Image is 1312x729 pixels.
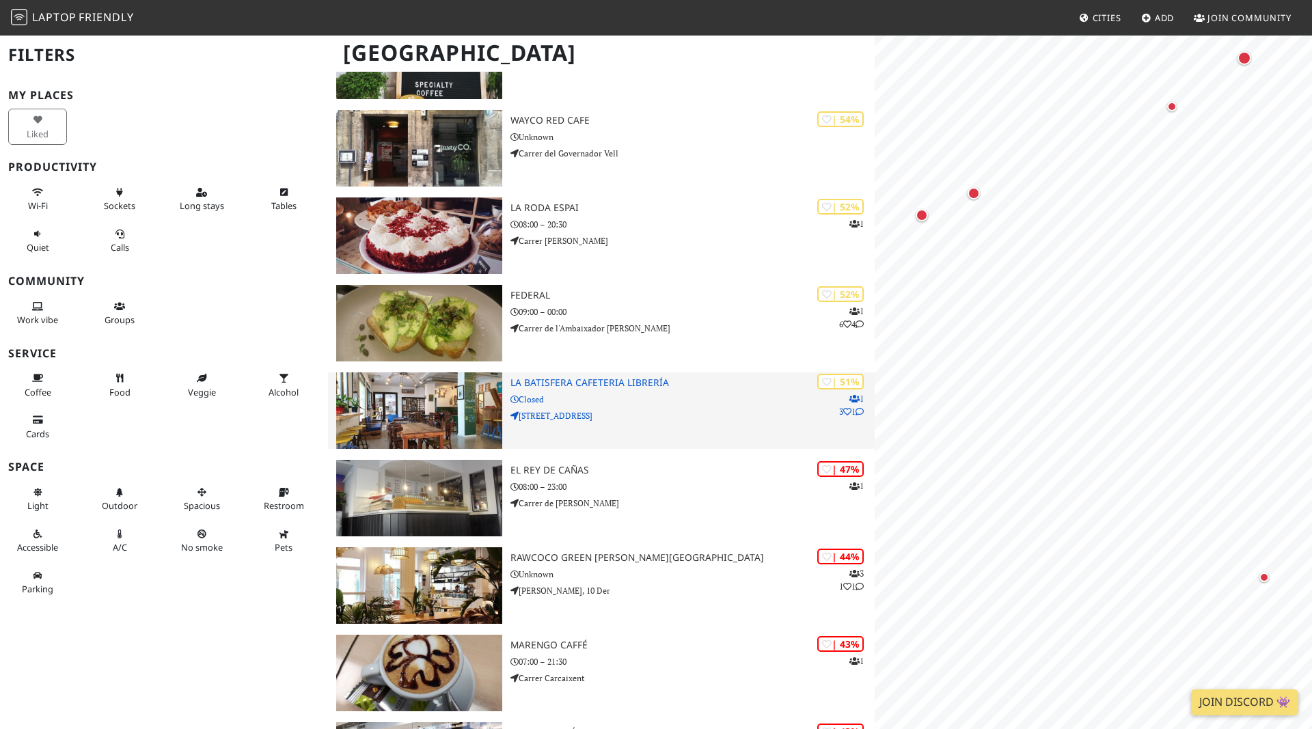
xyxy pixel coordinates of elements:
[510,672,875,685] p: Carrer Carcaixent
[510,552,875,564] h3: Rawcoco Green [PERSON_NAME][GEOGRAPHIC_DATA]
[839,392,864,418] p: 1 3 1
[510,115,875,126] h3: Wayco Red Cafe
[275,541,292,553] span: Pet friendly
[817,111,864,127] div: | 54%
[8,409,67,445] button: Cards
[817,549,864,564] div: | 44%
[8,275,320,288] h3: Community
[17,314,58,326] span: People working
[328,197,875,274] a: La Roda espai | 52% 1 La Roda espai 08:00 – 20:30 Carrer [PERSON_NAME]
[8,34,320,76] h2: Filters
[817,461,864,477] div: | 47%
[336,547,502,624] img: Rawcoco Green Bar Valencia
[510,202,875,214] h3: La Roda espai
[269,386,299,398] span: Alcohol
[8,481,67,517] button: Light
[510,218,875,231] p: 08:00 – 20:30
[817,374,864,389] div: | 51%
[328,372,875,449] a: La Batisfera Cafeteria Librería | 51% 131 La Batisfera Cafeteria Librería Closed [STREET_ADDRESS]
[90,481,149,517] button: Outdoor
[510,584,875,597] p: [PERSON_NAME], 10 Der
[8,523,67,559] button: Accessible
[1235,49,1254,68] div: Map marker
[8,347,320,360] h3: Service
[8,89,320,102] h3: My Places
[510,480,875,493] p: 08:00 – 23:00
[510,290,875,301] h3: Federal
[22,583,53,595] span: Parking
[965,184,983,202] div: Map marker
[1155,12,1175,24] span: Add
[8,460,320,473] h3: Space
[510,639,875,651] h3: Marengo Caffé
[849,217,864,230] p: 1
[817,286,864,302] div: | 52%
[328,635,875,711] a: Marengo Caffé | 43% 1 Marengo Caffé 07:00 – 21:30 Carrer Carcaixent
[1136,5,1180,30] a: Add
[510,465,875,476] h3: El Rey de Cañas
[328,110,875,187] a: Wayco Red Cafe | 54% Wayco Red Cafe Unknown Carrer del Governador Vell
[90,523,149,559] button: A/C
[336,372,502,449] img: La Batisfera Cafeteria Librería
[90,295,149,331] button: Groups
[336,460,502,536] img: El Rey de Cañas
[332,34,872,72] h1: [GEOGRAPHIC_DATA]
[254,523,313,559] button: Pets
[1074,5,1127,30] a: Cities
[1256,569,1272,586] div: Map marker
[510,234,875,247] p: Carrer [PERSON_NAME]
[180,200,224,212] span: Long stays
[25,386,51,398] span: Coffee
[254,367,313,403] button: Alcohol
[8,181,67,217] button: Wi-Fi
[510,377,875,389] h3: La Batisfera Cafeteria Librería
[8,564,67,601] button: Parking
[90,367,149,403] button: Food
[839,567,864,593] p: 3 1 1
[510,130,875,143] p: Unknown
[8,367,67,403] button: Coffee
[336,110,502,187] img: Wayco Red Cafe
[254,181,313,217] button: Tables
[328,547,875,624] a: Rawcoco Green Bar Valencia | 44% 311 Rawcoco Green [PERSON_NAME][GEOGRAPHIC_DATA] Unknown [PERSON...
[328,285,875,361] a: Federal | 52% 164 Federal 09:00 – 00:00 Carrer de l'Ambaixador [PERSON_NAME]
[111,241,129,253] span: Video/audio calls
[172,481,231,517] button: Spacious
[1207,12,1291,24] span: Join Community
[510,322,875,335] p: Carrer de l'Ambaixador [PERSON_NAME]
[188,386,216,398] span: Veggie
[510,568,875,581] p: Unknown
[510,409,875,422] p: [STREET_ADDRESS]
[172,367,231,403] button: Veggie
[817,636,864,652] div: | 43%
[336,197,502,274] img: La Roda espai
[8,295,67,331] button: Work vibe
[510,305,875,318] p: 09:00 – 00:00
[184,499,220,512] span: Spacious
[1188,5,1297,30] a: Join Community
[336,635,502,711] img: Marengo Caffé
[328,460,875,536] a: El Rey de Cañas | 47% 1 El Rey de Cañas 08:00 – 23:00 Carrer de [PERSON_NAME]
[510,147,875,160] p: Carrer del Governador Vell
[27,499,49,512] span: Natural light
[17,541,58,553] span: Accessible
[510,497,875,510] p: Carrer de [PERSON_NAME]
[849,655,864,668] p: 1
[817,199,864,215] div: | 52%
[913,206,931,224] div: Map marker
[28,200,48,212] span: Stable Wi-Fi
[849,480,864,493] p: 1
[510,655,875,668] p: 07:00 – 21:30
[90,223,149,259] button: Calls
[271,200,297,212] span: Work-friendly tables
[104,200,135,212] span: Power sockets
[113,541,127,553] span: Air conditioned
[264,499,304,512] span: Restroom
[11,9,27,25] img: LaptopFriendly
[27,241,49,253] span: Quiet
[172,181,231,217] button: Long stays
[79,10,133,25] span: Friendly
[839,305,864,331] p: 1 6 4
[172,523,231,559] button: No smoke
[181,541,223,553] span: Smoke free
